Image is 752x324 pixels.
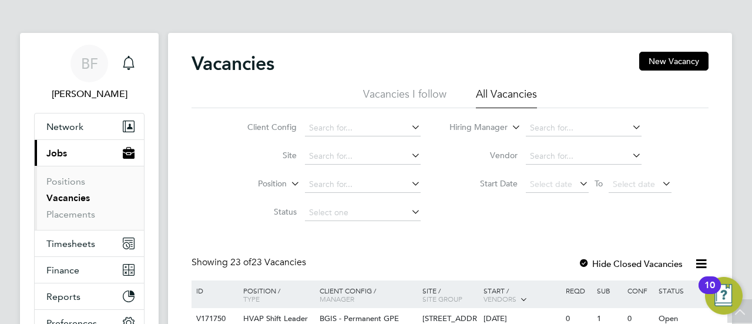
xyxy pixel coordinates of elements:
[46,238,95,249] span: Timesheets
[476,87,537,108] li: All Vacancies
[35,113,144,139] button: Network
[625,280,655,300] div: Conf
[234,280,317,309] div: Position /
[320,313,399,323] span: BGIS - Permanent GPE
[656,280,707,300] div: Status
[230,256,251,268] span: 23 of
[46,192,90,203] a: Vacancies
[419,280,481,309] div: Site /
[705,277,743,315] button: Open Resource Center, 10 new notifications
[219,178,287,190] label: Position
[317,280,419,309] div: Client Config /
[363,87,446,108] li: Vacancies I follow
[440,122,508,133] label: Hiring Manager
[46,265,79,276] span: Finance
[243,313,308,323] span: HVAP Shift Leader
[35,140,144,166] button: Jobs
[46,291,80,302] span: Reports
[46,148,67,159] span: Jobs
[35,231,144,256] button: Timesheets
[578,258,683,269] label: Hide Closed Vacancies
[46,209,95,220] a: Placements
[484,294,516,303] span: Vendors
[613,179,655,189] span: Select date
[484,314,560,324] div: [DATE]
[704,285,715,300] div: 10
[591,176,606,191] span: To
[229,122,297,132] label: Client Config
[46,121,83,132] span: Network
[35,257,144,283] button: Finance
[450,178,518,189] label: Start Date
[481,280,563,310] div: Start /
[193,280,234,300] div: ID
[305,120,421,136] input: Search for...
[526,120,642,136] input: Search for...
[81,56,98,71] span: BF
[563,280,593,300] div: Reqd
[34,87,145,101] span: Bobby Fuller
[305,148,421,165] input: Search for...
[35,283,144,309] button: Reports
[192,52,274,75] h2: Vacancies
[34,45,145,101] a: BF[PERSON_NAME]
[305,176,421,193] input: Search for...
[229,206,297,217] label: Status
[594,280,625,300] div: Sub
[305,205,421,221] input: Select one
[450,150,518,161] label: Vendor
[526,148,642,165] input: Search for...
[192,256,308,269] div: Showing
[229,150,297,161] label: Site
[46,176,85,187] a: Positions
[530,179,572,189] span: Select date
[639,52,709,71] button: New Vacancy
[35,166,144,230] div: Jobs
[422,294,462,303] span: Site Group
[230,256,306,268] span: 23 Vacancies
[320,294,354,303] span: Manager
[243,294,260,303] span: Type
